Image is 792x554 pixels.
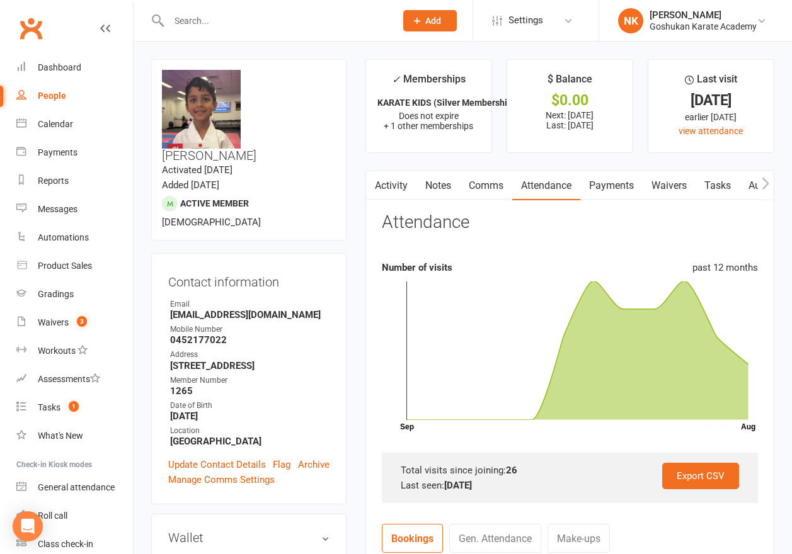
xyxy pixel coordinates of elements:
[298,457,330,472] a: Archive
[273,457,290,472] a: Flag
[170,324,330,336] div: Mobile Number
[392,74,400,86] i: ✓
[38,374,100,384] div: Assessments
[162,70,241,149] img: image1739852142.png
[512,171,580,200] a: Attendance
[16,195,133,223] a: Messages
[660,94,762,107] div: [DATE]
[38,346,76,356] div: Workouts
[38,289,74,299] div: Gradings
[16,337,133,365] a: Workouts
[377,98,515,108] strong: KARATE KIDS (Silver Membership)
[519,110,621,130] p: Next: [DATE] Last: [DATE]
[38,511,67,521] div: Roll call
[403,10,457,31] button: Add
[170,349,330,361] div: Address
[366,171,416,200] a: Activity
[401,463,739,478] div: Total visits since joining:
[16,252,133,280] a: Product Sales
[382,262,452,273] strong: Number of visits
[13,511,43,541] div: Open Intercom Messenger
[16,502,133,530] a: Roll call
[16,280,133,308] a: Gradings
[425,16,441,26] span: Add
[38,176,69,186] div: Reports
[16,473,133,502] a: General attendance kiosk mode
[679,126,743,136] a: view attendance
[168,457,266,472] a: Update Contact Details
[643,171,696,200] a: Waivers
[650,21,757,32] div: Goshukan Karate Academy
[384,121,473,131] span: + 1 other memberships
[170,410,330,422] strong: [DATE]
[38,232,89,242] div: Automations
[170,334,330,346] strong: 0452177022
[685,71,737,94] div: Last visit
[416,171,460,200] a: Notes
[580,171,643,200] a: Payments
[618,8,643,33] div: NK
[506,465,517,476] strong: 26
[16,167,133,195] a: Reports
[168,472,275,487] a: Manage Comms Settings
[519,94,621,107] div: $0.00
[460,171,512,200] a: Comms
[168,531,330,545] h3: Wallet
[16,82,133,110] a: People
[38,62,81,72] div: Dashboard
[38,119,73,129] div: Calendar
[162,179,219,191] time: Added [DATE]
[650,9,757,21] div: [PERSON_NAME]
[170,400,330,412] div: Date of Birth
[15,13,47,44] a: Clubworx
[38,402,60,412] div: Tasks
[16,365,133,393] a: Assessments
[382,524,443,553] a: Bookings
[170,385,330,397] strong: 1265
[399,111,459,121] span: Does not expire
[16,393,133,422] a: Tasks 1
[180,198,249,208] span: Active member
[382,213,469,232] h3: Attendance
[165,12,387,30] input: Search...
[170,375,330,387] div: Member Number
[168,270,330,289] h3: Contact information
[38,147,77,157] div: Payments
[696,171,740,200] a: Tasks
[162,164,232,176] time: Activated [DATE]
[69,401,79,412] span: 1
[170,360,330,371] strong: [STREET_ADDRESS]
[170,425,330,437] div: Location
[392,71,466,94] div: Memberships
[548,71,592,94] div: $ Balance
[162,70,336,162] h3: [PERSON_NAME]
[449,524,541,553] a: Gen. Attendance
[662,463,739,489] a: Export CSV
[38,204,77,214] div: Messages
[38,482,115,492] div: General attendance
[508,6,543,35] span: Settings
[38,261,92,271] div: Product Sales
[38,431,83,441] div: What's New
[38,317,69,327] div: Waivers
[170,309,330,320] strong: [EMAIL_ADDRESS][DOMAIN_NAME]
[16,223,133,252] a: Automations
[16,138,133,167] a: Payments
[660,110,762,124] div: earlier [DATE]
[38,539,93,549] div: Class check-in
[401,478,739,493] div: Last seen:
[162,217,261,228] span: [DEMOGRAPHIC_DATA]
[77,316,87,327] span: 3
[16,308,133,337] a: Waivers 3
[16,54,133,82] a: Dashboard
[16,110,133,138] a: Calendar
[170,436,330,447] strong: [GEOGRAPHIC_DATA]
[16,422,133,450] a: What's New
[444,480,472,491] strong: [DATE]
[170,298,330,310] div: Email
[38,91,66,101] div: People
[548,524,610,553] a: Make-ups
[692,260,758,275] div: past 12 months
